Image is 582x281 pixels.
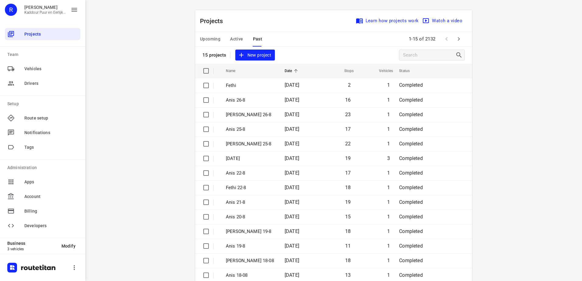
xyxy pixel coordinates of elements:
[7,247,57,251] p: 3 vehicles
[406,33,438,46] span: 1-15 of 2132
[226,199,275,206] p: Anis 21-8
[399,155,423,161] span: Completed
[345,199,351,205] span: 19
[24,10,66,15] p: Kaddour Puur en Eerlijk Vlees B.V.
[387,112,390,117] span: 1
[387,228,390,234] span: 1
[285,112,299,117] span: [DATE]
[226,155,275,162] p: 23-08-2025
[345,170,351,176] span: 17
[239,51,271,59] span: New project
[399,97,423,103] span: Completed
[5,112,80,124] div: Route setup
[5,176,80,188] div: Apps
[387,185,390,190] span: 1
[345,112,351,117] span: 23
[5,4,17,16] div: R
[24,179,78,185] span: Apps
[371,67,393,75] span: Vehicles
[399,272,423,278] span: Completed
[24,66,78,72] span: Vehicles
[285,170,299,176] span: [DATE]
[226,257,275,264] p: Jeffrey 18-08
[285,214,299,220] span: [DATE]
[61,244,75,248] span: Modify
[348,82,351,88] span: 2
[345,272,351,278] span: 13
[5,190,80,203] div: Account
[285,272,299,278] span: [DATE]
[226,272,275,279] p: Anis 18-08
[345,141,351,147] span: 22
[345,214,351,220] span: 15
[226,140,275,147] p: Jeffrey 25-8
[285,67,300,75] span: Date
[345,185,351,190] span: 18
[200,16,228,26] p: Projects
[399,67,418,75] span: Status
[24,130,78,136] span: Notifications
[345,126,351,132] span: 17
[399,170,423,176] span: Completed
[399,141,423,147] span: Completed
[5,205,80,217] div: Billing
[399,126,423,132] span: Completed
[285,185,299,190] span: [DATE]
[285,97,299,103] span: [DATE]
[24,31,78,37] span: Projects
[226,126,275,133] p: Anis 25-8
[387,82,390,88] span: 1
[285,126,299,132] span: [DATE]
[399,199,423,205] span: Completed
[399,82,423,88] span: Completed
[345,155,351,161] span: 19
[5,220,80,232] div: Developers
[387,97,390,103] span: 1
[226,184,275,191] p: Fethi 22-8
[285,82,299,88] span: [DATE]
[285,243,299,249] span: [DATE]
[285,228,299,234] span: [DATE]
[5,127,80,139] div: Notifications
[455,51,465,59] div: Search
[57,241,80,252] button: Modify
[285,258,299,263] span: [DATE]
[440,33,453,45] span: Previous Page
[253,35,262,43] span: Past
[24,193,78,200] span: Account
[200,35,220,43] span: Upcoming
[387,243,390,249] span: 1
[5,141,80,153] div: Tags
[387,272,390,278] span: 1
[226,111,275,118] p: Jeffrey 26-8
[387,214,390,220] span: 1
[336,67,354,75] span: Stops
[230,35,243,43] span: Active
[235,50,275,61] button: New project
[285,141,299,147] span: [DATE]
[345,228,351,234] span: 18
[399,185,423,190] span: Completed
[399,258,423,263] span: Completed
[226,170,275,177] p: Anis 22-8
[7,165,80,171] p: Administration
[7,101,80,107] p: Setup
[399,228,423,234] span: Completed
[226,67,244,75] span: Name
[399,112,423,117] span: Completed
[285,199,299,205] span: [DATE]
[453,33,465,45] span: Next Page
[387,126,390,132] span: 1
[202,52,226,58] p: 15 projects
[345,97,351,103] span: 16
[5,28,80,40] div: Projects
[5,63,80,75] div: Vehicles
[387,258,390,263] span: 1
[7,241,57,246] p: Business
[226,97,275,104] p: Anis 26-8
[24,115,78,121] span: Route setup
[5,77,80,89] div: Drivers
[387,155,390,161] span: 3
[24,80,78,87] span: Drivers
[226,213,275,220] p: Anis 20-8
